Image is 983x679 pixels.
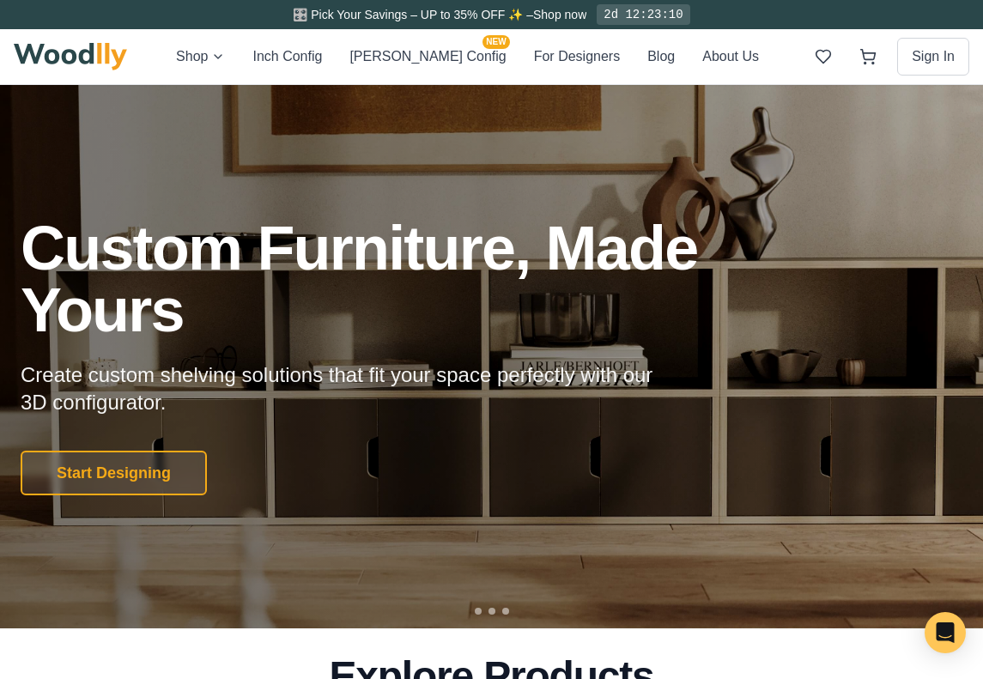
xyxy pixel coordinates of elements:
[21,217,790,341] h1: Custom Furniture, Made Yours
[702,45,759,68] button: About Us
[534,45,620,68] button: For Designers
[647,45,675,68] button: Blog
[21,361,680,416] p: Create custom shelving solutions that fit your space perfectly with our 3D configurator.
[21,451,207,495] button: Start Designing
[597,4,689,25] div: 2d 12:23:10
[482,35,509,49] span: NEW
[925,612,966,653] div: Open Intercom Messenger
[533,8,586,21] a: Shop now
[252,45,322,68] button: Inch Config
[176,45,225,68] button: Shop
[14,43,127,70] img: Woodlly
[897,38,969,76] button: Sign In
[349,45,506,68] button: [PERSON_NAME] ConfigNEW
[293,8,533,21] span: 🎛️ Pick Your Savings – UP to 35% OFF ✨ –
